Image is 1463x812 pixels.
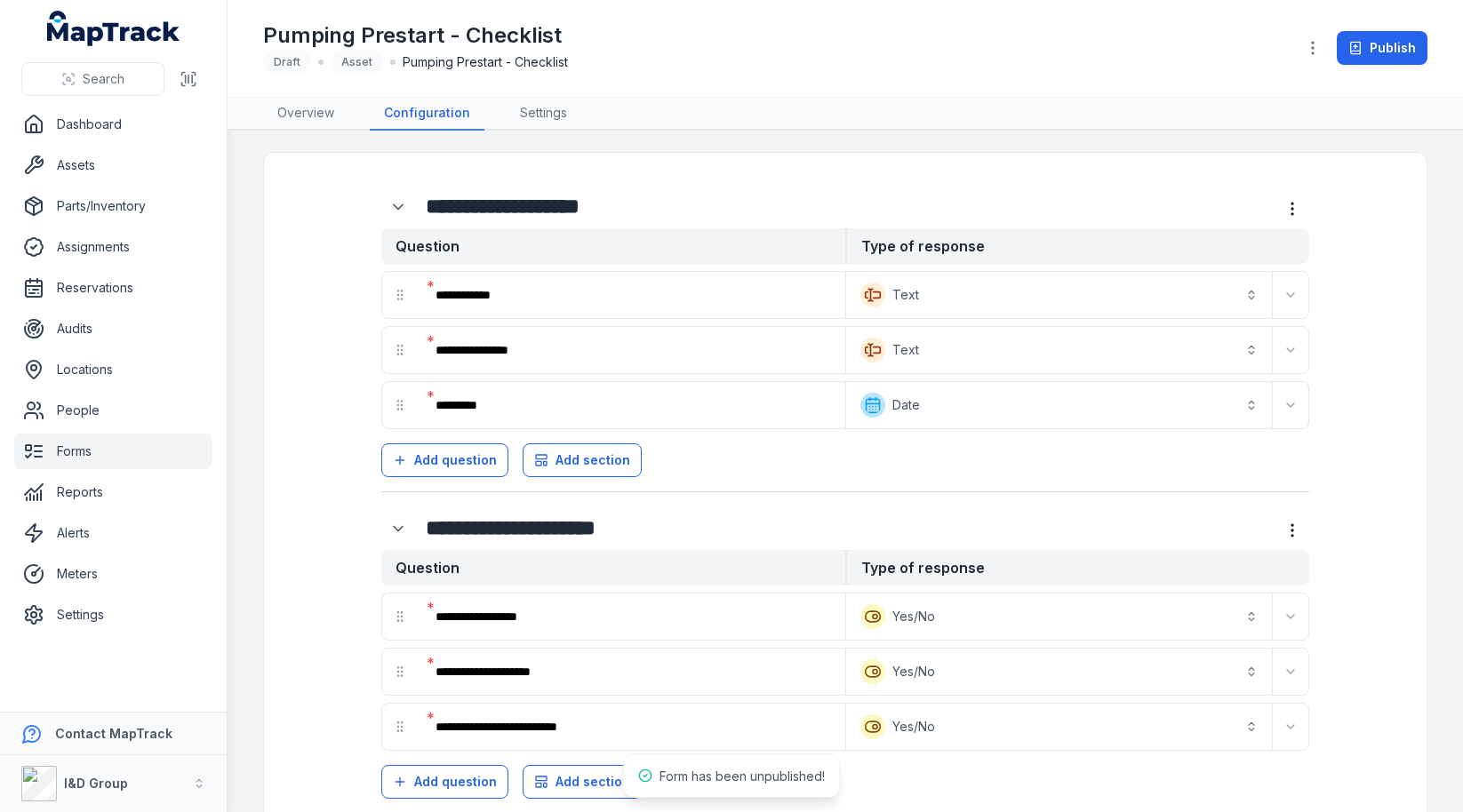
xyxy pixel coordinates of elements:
[850,386,1268,425] button: Date
[421,652,842,691] div: :r82:-form-item-label
[14,229,212,265] a: Assignments
[14,352,212,387] a: Locations
[1276,602,1305,631] button: Expand
[556,451,630,469] span: Add section
[381,512,415,545] button: Expand
[1276,657,1305,686] button: Expand
[263,21,568,50] h1: Pumping Prestart - Checklist
[1276,281,1305,309] button: Expand
[1276,712,1305,741] button: Expand
[14,393,212,428] a: People
[393,343,407,357] svg: drag
[414,773,497,791] span: Add question
[660,768,825,784] span: Form has been unpublished!
[14,597,212,633] a: Settings
[393,720,407,734] svg: drag
[393,288,407,302] svg: drag
[414,451,497,469] span: Add question
[1275,192,1309,226] button: more-detail
[47,11,180,46] a: MapTrack
[381,512,419,545] div: :r7k:-form-item-label
[263,50,311,75] div: Draft
[421,597,842,636] div: :r7s:-form-item-label
[382,709,418,744] div: drag
[55,726,172,741] strong: Contact MapTrack
[421,275,842,314] div: :r72:-form-item-label
[381,190,415,224] button: Expand
[64,776,128,791] strong: I&D Group
[382,654,418,689] div: drag
[14,515,212,551] a: Alerts
[421,386,842,425] div: :r7e:-form-item-label
[845,550,1309,585] strong: Type of response
[263,97,348,131] a: Overview
[421,330,842,370] div: :r78:-form-item-label
[331,50,383,75] div: Asset
[381,190,419,224] div: :r6q:-form-item-label
[14,188,212,224] a: Parts/Inventory
[850,597,1268,636] button: Yes/No
[506,97,581,131] a: Settings
[845,228,1309,264] strong: Type of response
[850,707,1268,746] button: Yes/No
[381,765,508,799] button: Add question
[381,443,508,477] button: Add question
[14,434,212,469] a: Forms
[850,330,1268,370] button: Text
[1275,513,1309,547] button: more-detail
[556,773,630,791] span: Add section
[381,228,845,264] strong: Question
[850,652,1268,691] button: Yes/No
[1337,31,1427,65] button: Publish
[382,387,418,423] div: drag
[1276,336,1305,364] button: Expand
[393,609,407,624] svg: drag
[382,332,418,368] div: drag
[21,62,164,96] button: Search
[850,275,1268,314] button: Text
[1276,391,1305,419] button: Expand
[14,311,212,346] a: Audits
[14,556,212,592] a: Meters
[523,443,642,477] button: Add section
[403,53,568,71] span: Pumping Prestart - Checklist
[370,97,484,131] a: Configuration
[14,107,212,142] a: Dashboard
[381,550,845,585] strong: Question
[382,599,418,634] div: drag
[523,765,642,799] button: Add section
[393,398,407,412] svg: drag
[14,474,212,510] a: Reports
[14,270,212,306] a: Reservations
[421,707,842,746] div: :r88:-form-item-label
[14,147,212,183] a: Assets
[83,70,124,88] span: Search
[393,665,407,679] svg: drag
[382,277,418,313] div: drag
